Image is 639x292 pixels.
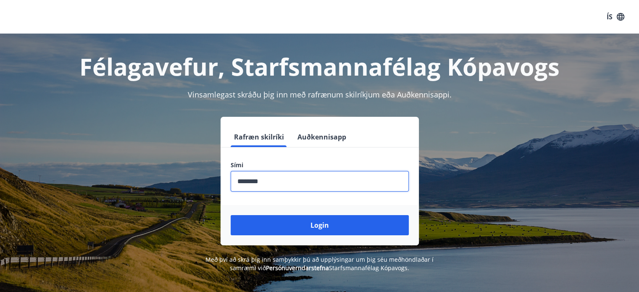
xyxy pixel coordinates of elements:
label: Sími [231,161,409,169]
button: Auðkennisapp [294,127,350,147]
span: Með því að skrá þig inn samþykkir þú að upplýsingar um þig séu meðhöndlaðar í samræmi við Starfsm... [205,255,434,272]
button: Login [231,215,409,235]
button: Rafræn skilríki [231,127,287,147]
span: Vinsamlegast skráðu þig inn með rafrænum skilríkjum eða Auðkennisappi. [188,89,452,100]
button: ÍS [602,9,629,24]
a: Persónuverndarstefna [266,264,329,272]
h1: Félagavefur, Starfsmannafélag Kópavogs [27,50,612,82]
